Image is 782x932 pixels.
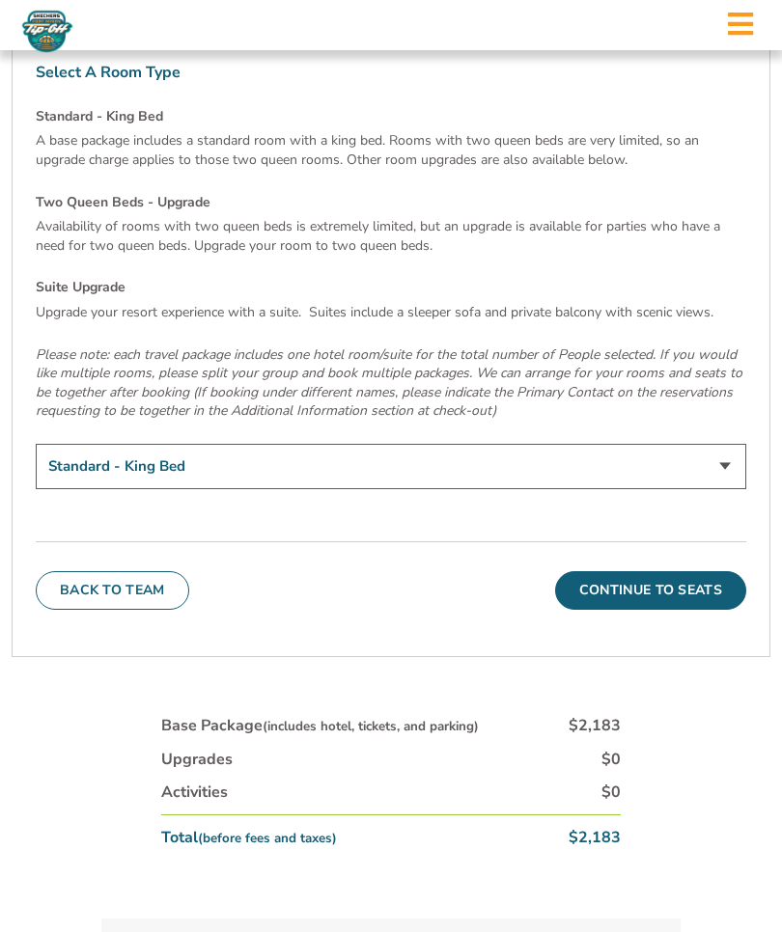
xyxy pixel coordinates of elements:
div: $0 [601,781,621,803]
div: $2,183 [569,827,621,848]
div: Activities [161,781,228,803]
img: Fort Myers Tip-Off [19,10,75,53]
small: (includes hotel, tickets, and parking) [263,718,479,735]
small: (before fees and taxes) [198,830,337,847]
button: Back To Team [36,571,189,610]
p: A base package includes a standard room with a king bed. Rooms with two queen beds are very limit... [36,131,746,169]
div: Upgrades [161,749,233,770]
h4: Two Queen Beds - Upgrade [36,193,746,212]
div: Total [161,827,337,848]
button: Continue To Seats [555,571,746,610]
p: Upgrade your resort experience with a suite. Suites include a sleeper sofa and private balcony wi... [36,303,746,322]
h4: Suite Upgrade [36,278,746,297]
div: $0 [601,749,621,770]
div: Base Package [161,715,479,736]
h4: Standard - King Bed [36,107,746,126]
label: Select A Room Type [36,62,746,83]
p: Availability of rooms with two queen beds is extremely limited, but an upgrade is available for p... [36,217,746,255]
div: $2,183 [569,715,621,736]
em: Please note: each travel package includes one hotel room/suite for the total number of People sel... [36,345,742,421]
